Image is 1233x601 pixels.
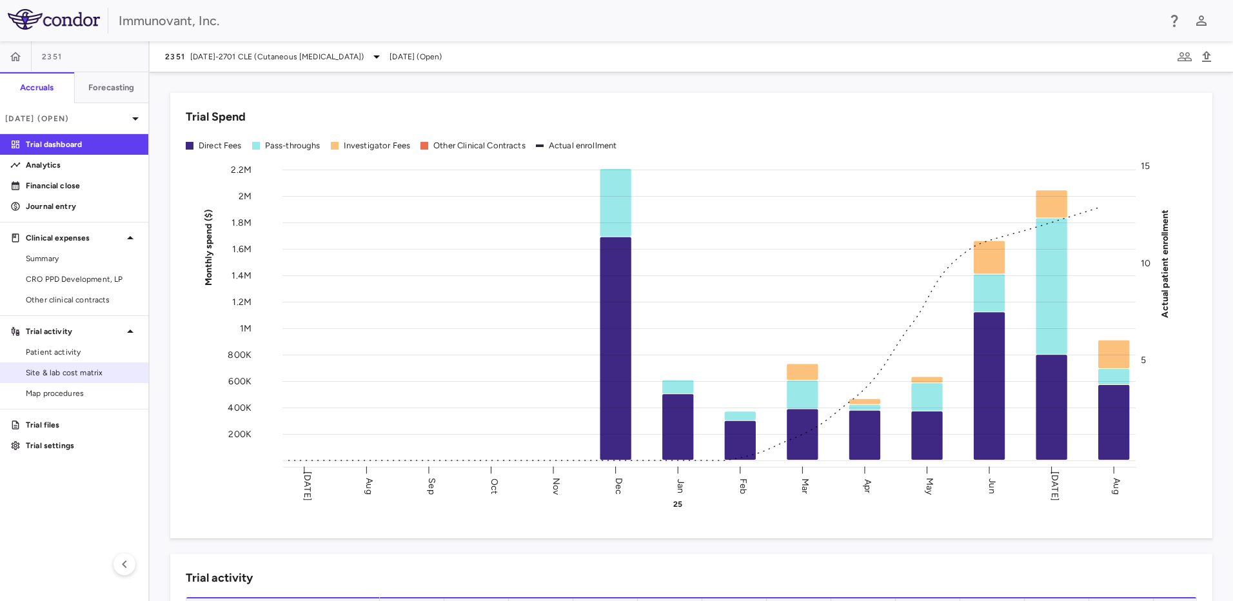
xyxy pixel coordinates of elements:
[42,52,62,62] span: 2351
[433,140,526,152] div: Other Clinical Contracts
[738,478,749,493] text: Feb
[673,500,682,509] text: 25
[26,159,138,171] p: Analytics
[1141,161,1150,172] tspan: 15
[26,253,138,264] span: Summary
[613,477,624,494] text: Dec
[20,82,54,94] h6: Accruals
[1159,209,1170,317] tspan: Actual patient enrollment
[987,478,998,493] text: Jun
[232,297,252,308] tspan: 1.2M
[1111,478,1122,494] text: Aug
[862,478,873,493] text: Apr
[26,180,138,192] p: Financial close
[26,326,123,337] p: Trial activity
[239,191,252,202] tspan: 2M
[26,367,138,379] span: Site & lab cost matrix
[549,140,617,152] div: Actual enrollment
[199,140,242,152] div: Direct Fees
[119,11,1158,30] div: Immunovant, Inc.
[924,477,935,495] text: May
[232,217,252,228] tspan: 1.8M
[228,402,252,413] tspan: 400K
[265,140,321,152] div: Pass-throughs
[203,209,214,286] tspan: Monthly spend ($)
[1141,257,1150,268] tspan: 10
[228,429,252,440] tspan: 200K
[26,440,138,451] p: Trial settings
[228,350,252,360] tspan: 800K
[8,9,100,30] img: logo-full-SnFGN8VE.png
[165,52,185,62] span: 2351
[231,164,252,175] tspan: 2.2M
[26,139,138,150] p: Trial dashboard
[26,273,138,285] span: CRO PPD Development, LP
[302,471,313,501] text: [DATE]
[26,419,138,431] p: Trial files
[26,388,138,399] span: Map procedures
[232,270,252,281] tspan: 1.4M
[489,478,500,493] text: Oct
[190,51,364,63] span: [DATE]-2701 CLE (Cutaneous [MEDICAL_DATA])
[186,569,253,587] h6: Trial activity
[88,82,135,94] h6: Forecasting
[26,346,138,358] span: Patient activity
[228,376,252,387] tspan: 600K
[1141,355,1146,366] tspan: 5
[675,478,686,493] text: Jan
[26,294,138,306] span: Other clinical contracts
[240,323,252,334] tspan: 1M
[800,478,811,493] text: Mar
[390,51,442,63] span: [DATE] (Open)
[551,477,562,495] text: Nov
[232,244,252,255] tspan: 1.6M
[26,201,138,212] p: Journal entry
[426,478,437,494] text: Sep
[186,108,246,126] h6: Trial Spend
[5,113,128,124] p: [DATE] (Open)
[26,232,123,244] p: Clinical expenses
[1049,471,1060,501] text: [DATE]
[364,478,375,494] text: Aug
[344,140,411,152] div: Investigator Fees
